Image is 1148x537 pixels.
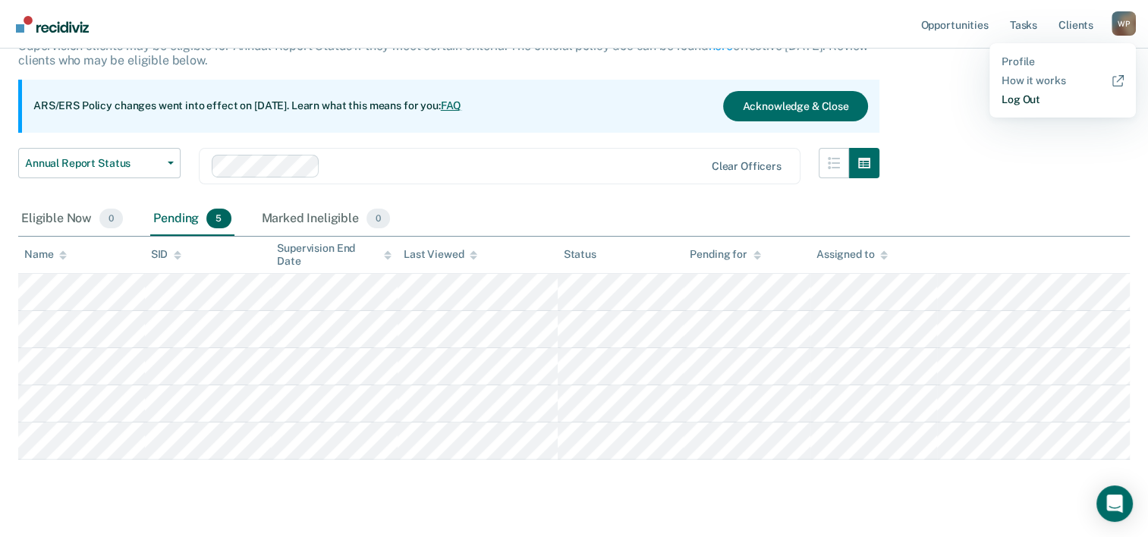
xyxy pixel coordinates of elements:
[277,242,392,268] div: Supervision End Date
[712,160,782,173] div: Clear officers
[25,157,162,170] span: Annual Report Status
[1002,55,1124,68] a: Profile
[1002,74,1124,87] a: How it works
[1112,11,1136,36] button: Profile dropdown button
[33,99,461,114] p: ARS/ERS Policy changes went into effect on [DATE]. Learn what this means for you:
[151,248,182,261] div: SID
[206,209,231,228] span: 5
[441,99,462,111] a: FAQ
[723,91,867,121] button: Acknowledge & Close
[404,248,477,261] div: Last Viewed
[1112,11,1136,36] div: W P
[16,16,89,33] img: Recidiviz
[1096,485,1133,522] div: Open Intercom Messenger
[690,248,760,261] div: Pending for
[18,39,868,68] p: Supervision clients may be eligible for Annual Report Status if they meet certain criteria. The o...
[150,203,234,236] div: Pending5
[18,148,181,178] button: Annual Report Status
[99,209,123,228] span: 0
[24,248,67,261] div: Name
[18,203,126,236] div: Eligible Now0
[1002,93,1124,106] a: Log Out
[366,209,390,228] span: 0
[816,248,888,261] div: Assigned to
[259,203,394,236] div: Marked Ineligible0
[709,39,733,53] a: here
[564,248,596,261] div: Status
